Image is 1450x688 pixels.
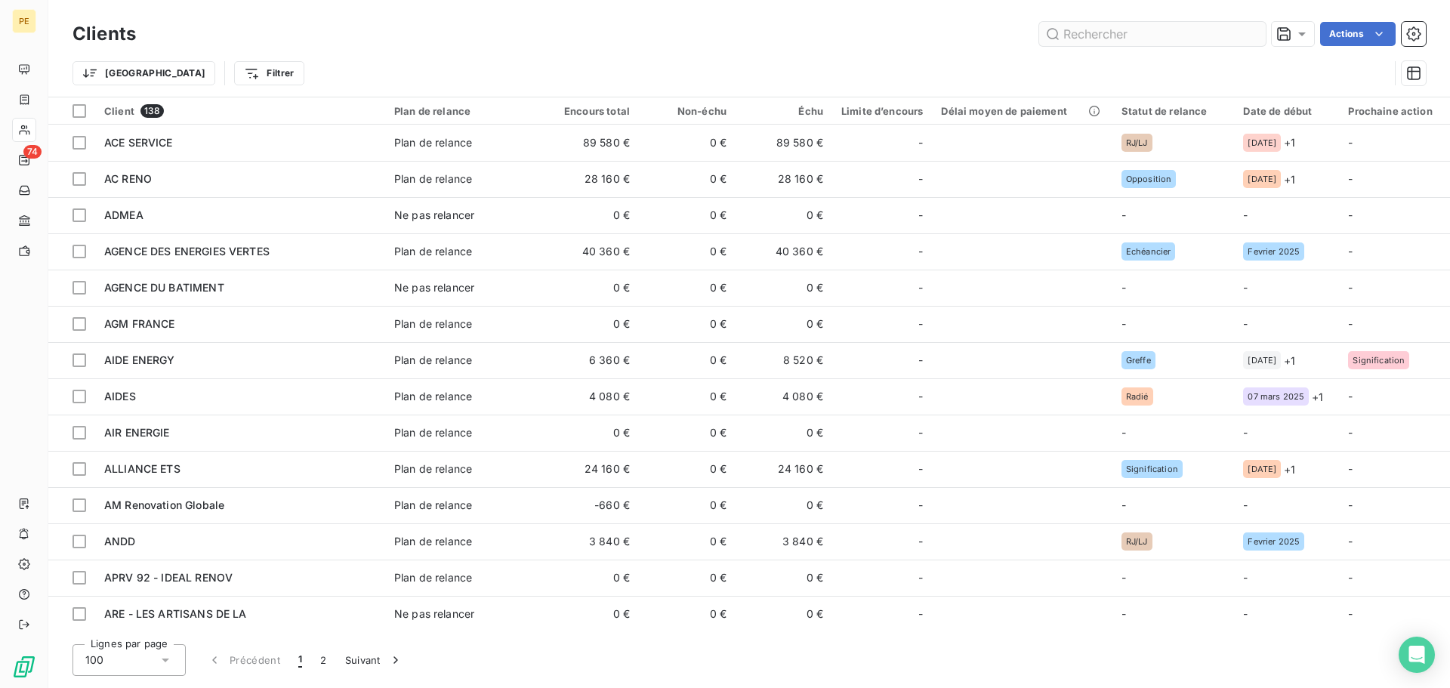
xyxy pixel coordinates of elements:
[918,135,923,150] span: -
[394,244,472,259] div: Plan de relance
[736,415,832,451] td: 0 €
[311,644,335,676] button: 2
[639,125,736,161] td: 0 €
[289,644,311,676] button: 1
[1121,426,1126,439] span: -
[1348,105,1450,117] div: Prochaine action
[1284,171,1295,187] span: + 1
[1348,172,1353,185] span: -
[1320,22,1396,46] button: Actions
[639,342,736,378] td: 0 €
[1039,22,1266,46] input: Rechercher
[639,596,736,632] td: 0 €
[104,535,136,548] span: ANDD
[736,342,832,378] td: 8 520 €
[1121,571,1126,584] span: -
[542,378,639,415] td: 4 080 €
[104,426,170,439] span: AIR ENERGIE
[1121,607,1126,620] span: -
[551,105,630,117] div: Encours total
[1348,535,1353,548] span: -
[1121,105,1226,117] div: Statut de relance
[394,389,472,404] div: Plan de relance
[104,281,224,294] span: AGENCE DU BATIMENT
[918,498,923,513] span: -
[1121,208,1126,221] span: -
[394,606,474,622] div: Ne pas relancer
[104,317,175,330] span: AGM FRANCE
[394,171,472,187] div: Plan de relance
[104,245,270,258] span: AGENCE DES ENERGIES VERTES
[542,523,639,560] td: 3 840 €
[736,596,832,632] td: 0 €
[542,125,639,161] td: 89 580 €
[542,560,639,596] td: 0 €
[1248,138,1276,147] span: [DATE]
[639,523,736,560] td: 0 €
[1248,174,1276,184] span: [DATE]
[918,208,923,223] span: -
[1248,356,1276,365] span: [DATE]
[1348,136,1353,149] span: -
[1243,317,1248,330] span: -
[542,161,639,197] td: 28 160 €
[542,233,639,270] td: 40 360 €
[1348,208,1353,221] span: -
[72,61,215,85] button: [GEOGRAPHIC_DATA]
[1243,571,1248,584] span: -
[12,9,36,33] div: PE
[394,208,474,223] div: Ne pas relancer
[394,425,472,440] div: Plan de relance
[1248,537,1300,546] span: Fevrier 2025
[1248,392,1304,401] span: 07 mars 2025
[336,644,412,676] button: Suivant
[23,145,42,159] span: 74
[1348,462,1353,475] span: -
[104,105,134,117] span: Client
[542,451,639,487] td: 24 160 €
[1348,245,1353,258] span: -
[1348,317,1353,330] span: -
[1284,461,1295,477] span: + 1
[1121,281,1126,294] span: -
[394,135,472,150] div: Plan de relance
[639,378,736,415] td: 0 €
[1312,389,1323,405] span: + 1
[1248,247,1300,256] span: Fevrier 2025
[298,653,302,668] span: 1
[198,644,289,676] button: Précédent
[104,498,224,511] span: AM Renovation Globale
[1121,317,1126,330] span: -
[736,125,832,161] td: 89 580 €
[1284,353,1295,369] span: + 1
[648,105,727,117] div: Non-échu
[1121,498,1126,511] span: -
[941,105,1103,117] div: Délai moyen de paiement
[736,270,832,306] td: 0 €
[736,197,832,233] td: 0 €
[1243,498,1248,511] span: -
[639,560,736,596] td: 0 €
[1399,637,1435,673] div: Open Intercom Messenger
[841,105,923,117] div: Limite d’encours
[736,451,832,487] td: 24 160 €
[85,653,103,668] span: 100
[542,197,639,233] td: 0 €
[639,487,736,523] td: 0 €
[1126,356,1151,365] span: Greffe
[1243,105,1330,117] div: Date de début
[918,534,923,549] span: -
[736,523,832,560] td: 3 840 €
[736,306,832,342] td: 0 €
[1126,392,1149,401] span: Radié
[104,607,247,620] span: ARE - LES ARTISANS DE LA
[1243,607,1248,620] span: -
[394,534,472,549] div: Plan de relance
[72,20,136,48] h3: Clients
[104,390,136,403] span: AIDES
[639,270,736,306] td: 0 €
[918,316,923,332] span: -
[394,105,533,117] div: Plan de relance
[394,316,472,332] div: Plan de relance
[542,415,639,451] td: 0 €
